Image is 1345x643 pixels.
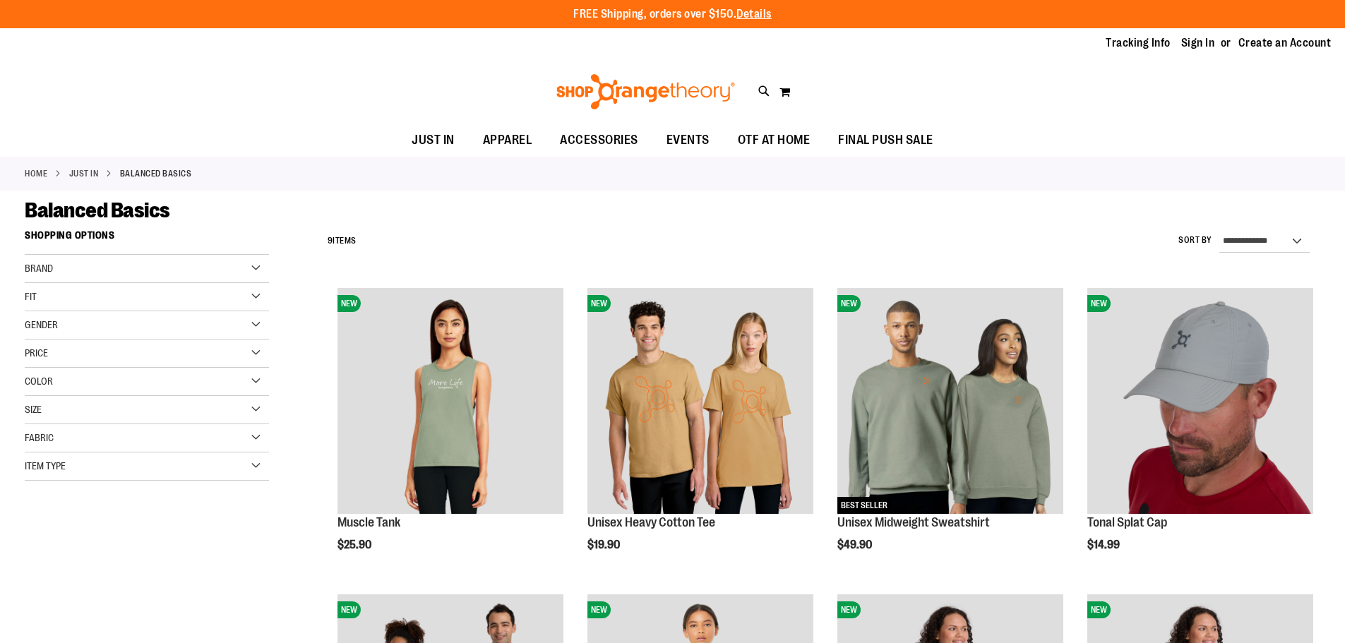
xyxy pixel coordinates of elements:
[546,124,652,157] a: ACCESSORIES
[587,288,813,514] img: Unisex Heavy Cotton Tee
[120,167,192,180] strong: Balanced Basics
[69,167,99,180] a: JUST IN
[1178,234,1212,246] label: Sort By
[587,539,622,551] span: $19.90
[25,347,48,359] span: Price
[25,167,47,180] a: Home
[573,6,772,23] p: FREE Shipping, orders over $150.
[587,295,611,312] span: NEW
[337,515,400,529] a: Muscle Tank
[1087,515,1167,529] a: Tonal Splat Cap
[1087,601,1111,618] span: NEW
[554,74,737,109] img: Shop Orangetheory
[837,497,891,514] span: BEST SELLER
[560,124,638,156] span: ACCESSORIES
[25,223,269,255] strong: Shopping Options
[587,601,611,618] span: NEW
[25,404,42,415] span: Size
[837,288,1063,516] a: Unisex Midweight SweatshirtNEWBEST SELLER
[337,295,361,312] span: NEW
[337,288,563,514] img: Muscle Tank
[1087,288,1313,516] a: Product image for Grey Tonal Splat CapNEW
[724,124,825,157] a: OTF AT HOME
[337,288,563,516] a: Muscle TankNEW
[837,601,861,618] span: NEW
[837,295,861,312] span: NEW
[25,432,54,443] span: Fabric
[837,288,1063,514] img: Unisex Midweight Sweatshirt
[824,124,948,157] a: FINAL PUSH SALE
[652,124,724,157] a: EVENTS
[337,601,361,618] span: NEW
[837,515,990,529] a: Unisex Midweight Sweatshirt
[328,230,357,252] h2: Items
[738,124,811,156] span: OTF AT HOME
[736,8,772,20] a: Details
[1087,539,1122,551] span: $14.99
[25,291,37,302] span: Fit
[412,124,455,156] span: JUST IN
[587,515,715,529] a: Unisex Heavy Cotton Tee
[1087,295,1111,312] span: NEW
[1238,35,1332,51] a: Create an Account
[397,124,469,156] a: JUST IN
[25,198,170,222] span: Balanced Basics
[330,281,570,587] div: product
[337,539,373,551] span: $25.90
[838,124,933,156] span: FINAL PUSH SALE
[25,263,53,274] span: Brand
[830,281,1070,587] div: product
[1087,288,1313,514] img: Product image for Grey Tonal Splat Cap
[587,288,813,516] a: Unisex Heavy Cotton TeeNEW
[837,539,874,551] span: $49.90
[25,319,58,330] span: Gender
[580,281,820,587] div: product
[1080,281,1320,587] div: product
[483,124,532,156] span: APPAREL
[25,375,53,387] span: Color
[328,236,333,246] span: 9
[666,124,710,156] span: EVENTS
[469,124,546,157] a: APPAREL
[25,460,66,471] span: Item Type
[1181,35,1215,51] a: Sign In
[1106,35,1171,51] a: Tracking Info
